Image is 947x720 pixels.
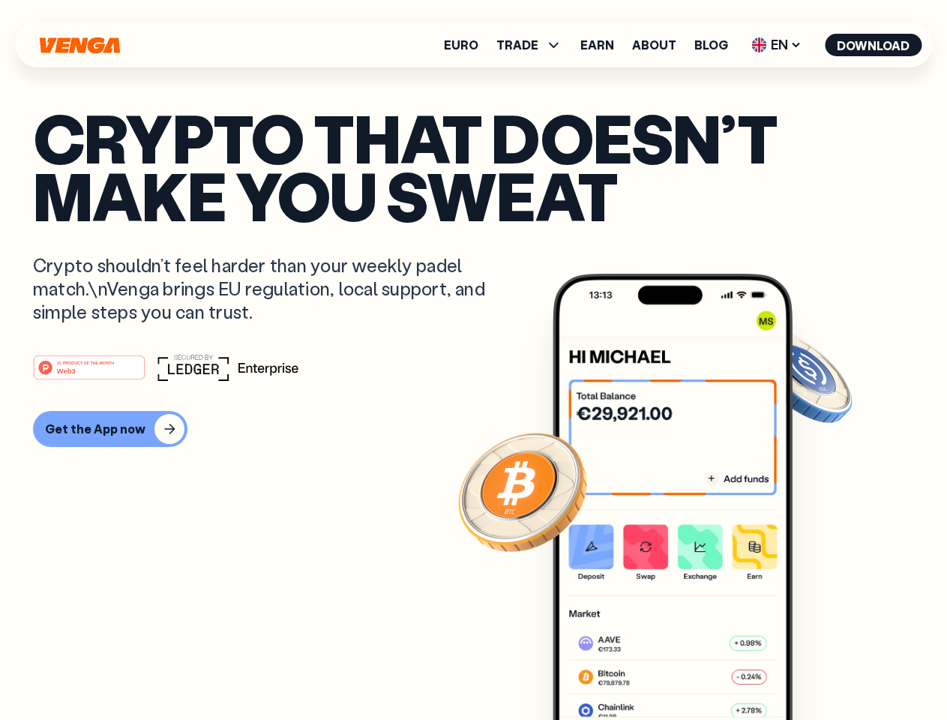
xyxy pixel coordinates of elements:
tspan: #1 PRODUCT OF THE MONTH [57,360,114,364]
tspan: Web3 [57,366,76,374]
svg: Home [37,37,121,54]
a: Earn [580,39,614,51]
a: Euro [444,39,478,51]
a: Blog [694,39,728,51]
div: Get the App now [45,421,145,436]
a: About [632,39,676,51]
p: Crypto that doesn’t make you sweat [33,109,914,223]
span: TRADE [496,39,538,51]
a: #1 PRODUCT OF THE MONTHWeb3 [33,364,145,383]
span: EN [746,33,807,57]
img: flag-uk [751,37,766,52]
button: Download [825,34,922,56]
p: Crypto shouldn’t feel harder than your weekly padel match.\nVenga brings EU regulation, local sup... [33,253,507,324]
span: TRADE [496,36,562,54]
a: Get the App now [33,411,914,447]
button: Get the App now [33,411,187,447]
img: USDC coin [748,322,856,430]
img: Bitcoin [455,424,590,559]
